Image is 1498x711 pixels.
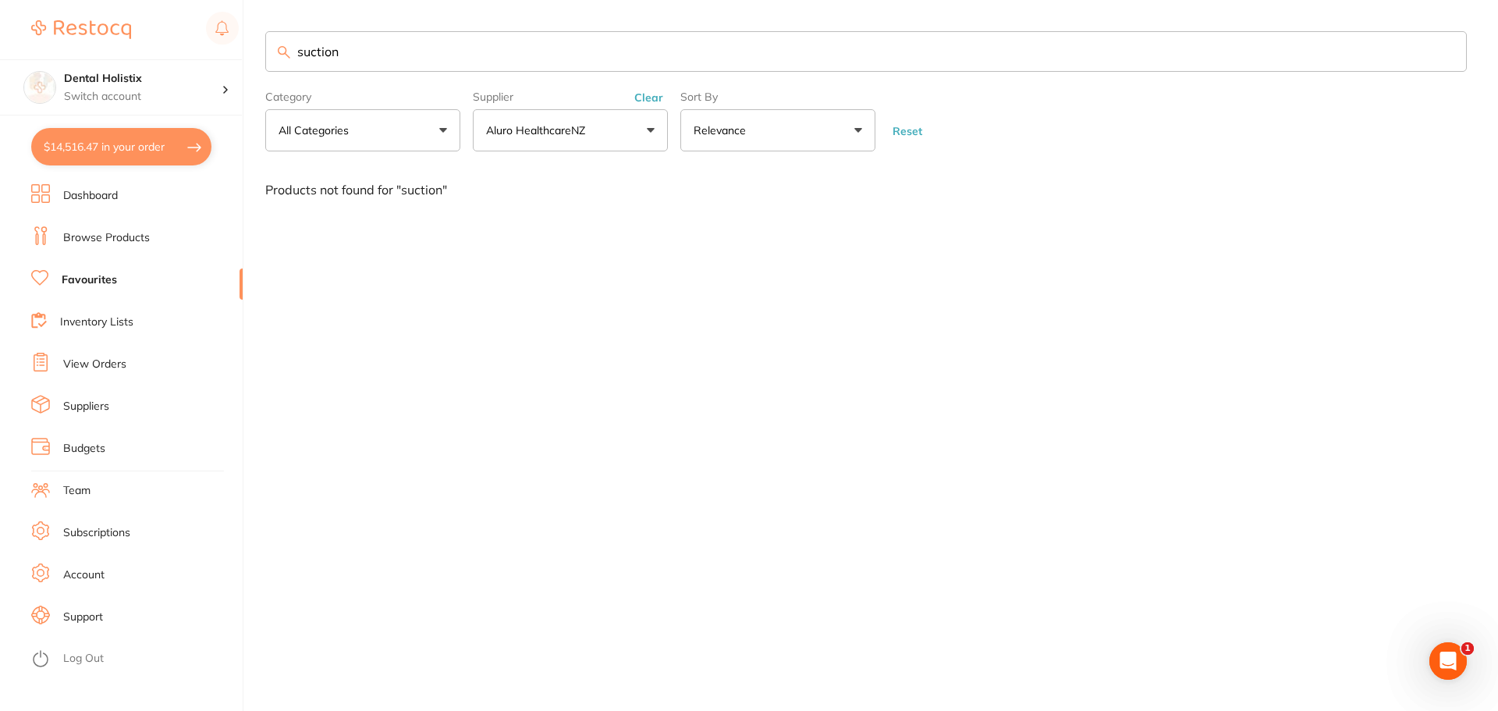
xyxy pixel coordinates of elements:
[24,72,55,103] img: Dental Holistix
[1429,642,1467,680] iframe: Intercom live chat
[63,651,104,667] a: Log Out
[63,483,91,499] a: Team
[31,128,211,165] button: $14,516.47 in your order
[63,188,118,204] a: Dashboard
[265,31,1467,72] input: Search Favourite Products
[63,567,105,583] a: Account
[473,109,668,151] button: Aluro HealthcareNZ
[1461,642,1474,655] span: 1
[630,91,668,105] button: Clear
[63,610,103,625] a: Support
[680,109,875,151] button: Relevance
[64,71,222,87] h4: Dental Holistix
[64,89,222,105] p: Switch account
[60,315,133,330] a: Inventory Lists
[62,272,117,288] a: Favourites
[63,399,109,414] a: Suppliers
[31,647,238,672] button: Log Out
[888,124,927,138] button: Reset
[694,123,752,138] p: Relevance
[486,123,591,138] p: Aluro HealthcareNZ
[31,20,131,39] img: Restocq Logo
[265,91,460,103] label: Category
[31,12,131,48] a: Restocq Logo
[680,91,875,103] label: Sort By
[63,357,126,372] a: View Orders
[473,91,668,103] label: Supplier
[279,123,355,138] p: All Categories
[63,441,105,457] a: Budgets
[63,230,150,246] a: Browse Products
[265,183,1467,197] div: Products not found for " suction "
[265,109,460,151] button: All Categories
[63,525,130,541] a: Subscriptions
